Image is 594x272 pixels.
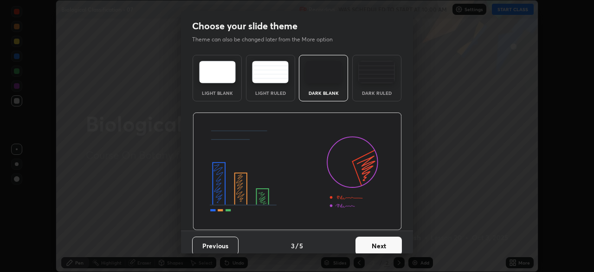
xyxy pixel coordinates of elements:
img: lightRuledTheme.5fabf969.svg [252,61,289,83]
div: Light Blank [199,91,236,95]
button: Next [355,237,402,255]
div: Light Ruled [252,91,289,95]
p: Theme can also be changed later from the More option [192,35,342,44]
div: Dark Ruled [358,91,395,95]
h4: 5 [299,241,303,251]
h4: 3 [291,241,295,251]
img: lightTheme.e5ed3b09.svg [199,61,236,83]
h2: Choose your slide theme [192,20,297,32]
div: Dark Blank [305,91,342,95]
img: darkTheme.f0cc69e5.svg [305,61,342,83]
button: Previous [192,237,239,255]
h4: / [296,241,298,251]
img: darkRuledTheme.de295e13.svg [358,61,395,83]
img: darkThemeBanner.d06ce4a2.svg [193,113,402,231]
